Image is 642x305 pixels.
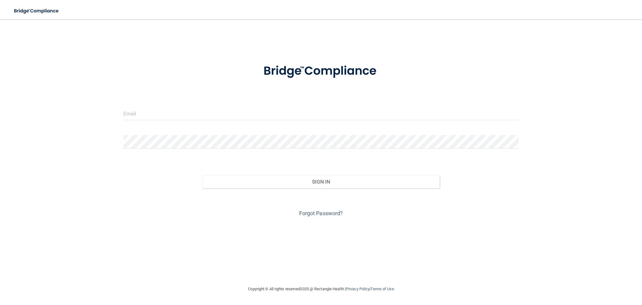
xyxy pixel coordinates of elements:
a: Terms of Use [371,287,394,291]
a: Privacy Policy [346,287,370,291]
input: Email [123,107,519,120]
button: Sign In [202,175,439,188]
div: Copyright © All rights reserved 2025 @ Rectangle Health | | [211,279,431,299]
img: bridge_compliance_login_screen.278c3ca4.svg [9,5,64,17]
a: Forgot Password? [299,210,343,216]
img: bridge_compliance_login_screen.278c3ca4.svg [251,55,391,87]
